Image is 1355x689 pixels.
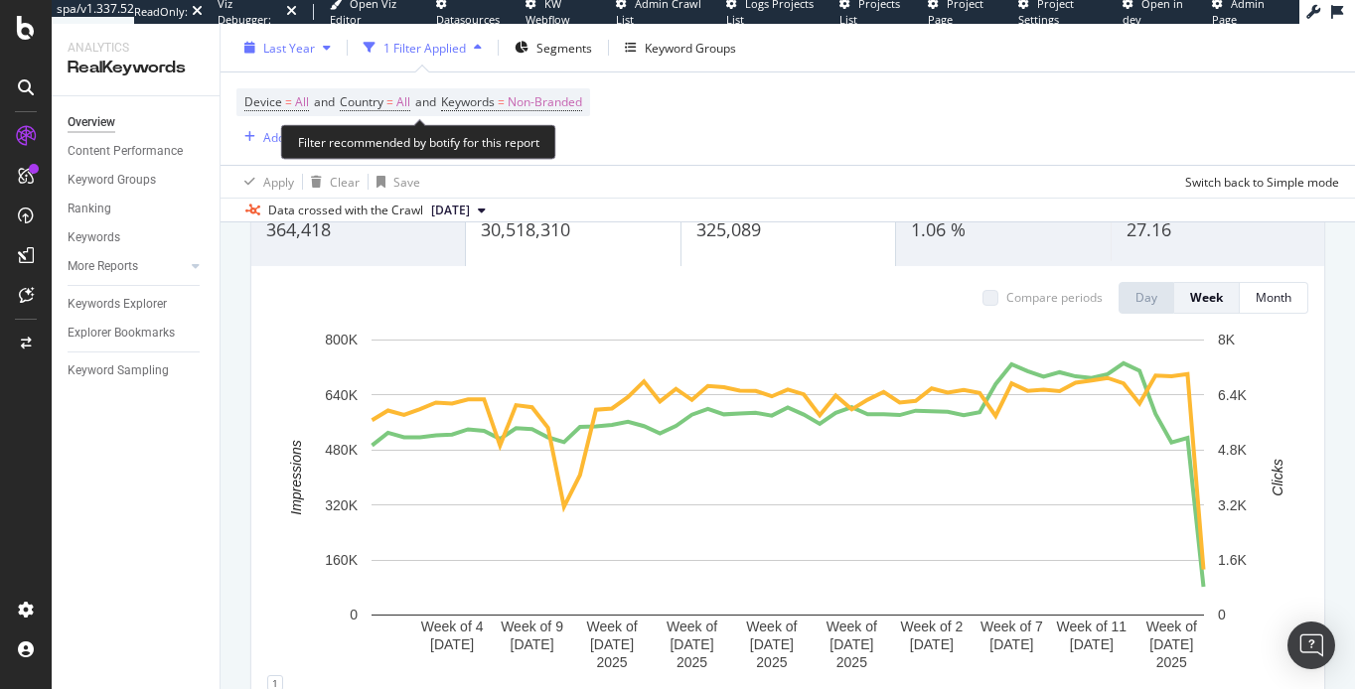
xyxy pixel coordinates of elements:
[1006,289,1103,306] div: Compare periods
[68,256,138,277] div: More Reports
[1218,387,1247,403] text: 6.4K
[590,636,634,652] text: [DATE]
[350,607,358,622] text: 0
[285,93,292,110] span: =
[68,294,206,315] a: Keywords Explorer
[1135,289,1157,306] div: Day
[645,39,736,56] div: Keyword Groups
[746,619,797,634] text: Week of
[421,619,484,634] text: Week of 4
[1218,332,1236,347] text: 8K
[989,636,1033,652] text: [DATE]
[415,93,436,110] span: and
[68,40,204,57] div: Analytics
[134,4,188,20] div: ReadOnly:
[536,39,592,56] span: Segments
[68,323,175,344] div: Explorer Bookmarks
[827,619,877,634] text: Week of
[325,387,358,403] text: 640K
[68,141,183,162] div: Content Performance
[325,332,358,347] text: 800K
[677,654,707,670] text: 2025
[68,360,169,381] div: Keyword Sampling
[1127,217,1171,241] span: 27.16
[836,654,867,670] text: 2025
[1119,282,1174,314] button: Day
[68,112,115,133] div: Overview
[236,166,294,198] button: Apply
[263,173,294,190] div: Apply
[68,170,206,191] a: Keyword Groups
[1185,173,1339,190] div: Switch back to Simple mode
[386,93,393,110] span: =
[829,636,873,652] text: [DATE]
[667,619,717,634] text: Week of
[396,88,410,116] span: All
[68,170,156,191] div: Keyword Groups
[325,442,358,458] text: 480K
[1218,442,1247,458] text: 4.8K
[1240,282,1308,314] button: Month
[980,619,1043,634] text: Week of 7
[266,217,331,241] span: 364,418
[1270,459,1285,495] text: Clicks
[670,636,713,652] text: [DATE]
[750,636,794,652] text: [DATE]
[369,166,420,198] button: Save
[910,636,954,652] text: [DATE]
[756,654,787,670] text: 2025
[263,128,316,145] div: Add Filter
[431,202,470,219] span: 2025 Sep. 28th
[68,112,206,133] a: Overview
[288,440,304,514] text: Impressions
[1177,166,1339,198] button: Switch back to Simple mode
[295,88,309,116] span: All
[68,323,206,344] a: Explorer Bookmarks
[1218,497,1247,513] text: 3.2K
[68,141,206,162] a: Content Performance
[263,39,315,56] span: Last Year
[508,88,582,116] span: Non-Branded
[507,32,600,64] button: Segments
[68,256,186,277] a: More Reports
[1146,619,1197,634] text: Week of
[1218,607,1226,622] text: 0
[430,636,474,652] text: [DATE]
[481,217,570,241] span: 30,518,310
[330,173,360,190] div: Clear
[586,619,637,634] text: Week of
[596,654,627,670] text: 2025
[696,217,761,241] span: 325,089
[268,202,423,219] div: Data crossed with the Crawl
[436,12,500,27] span: Datasources
[68,360,206,381] a: Keyword Sampling
[68,227,206,248] a: Keywords
[236,32,339,64] button: Last Year
[1287,621,1335,669] div: Open Intercom Messenger
[68,199,206,219] a: Ranking
[1190,289,1223,306] div: Week
[68,227,120,248] div: Keywords
[1149,636,1193,652] text: [DATE]
[1057,619,1128,634] text: Week of 11
[1174,282,1240,314] button: Week
[314,93,335,110] span: and
[441,93,495,110] span: Keywords
[244,93,282,110] span: Device
[511,636,554,652] text: [DATE]
[498,93,505,110] span: =
[900,619,963,634] text: Week of 2
[393,173,420,190] div: Save
[617,32,744,64] button: Keyword Groups
[267,330,1308,674] svg: A chart.
[1156,654,1187,670] text: 2025
[911,217,966,241] span: 1.06 %
[281,125,556,160] div: Filter recommended by botify for this report
[1256,289,1291,306] div: Month
[325,552,358,568] text: 160K
[356,32,490,64] button: 1 Filter Applied
[383,39,466,56] div: 1 Filter Applied
[68,57,204,79] div: RealKeywords
[1070,636,1114,652] text: [DATE]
